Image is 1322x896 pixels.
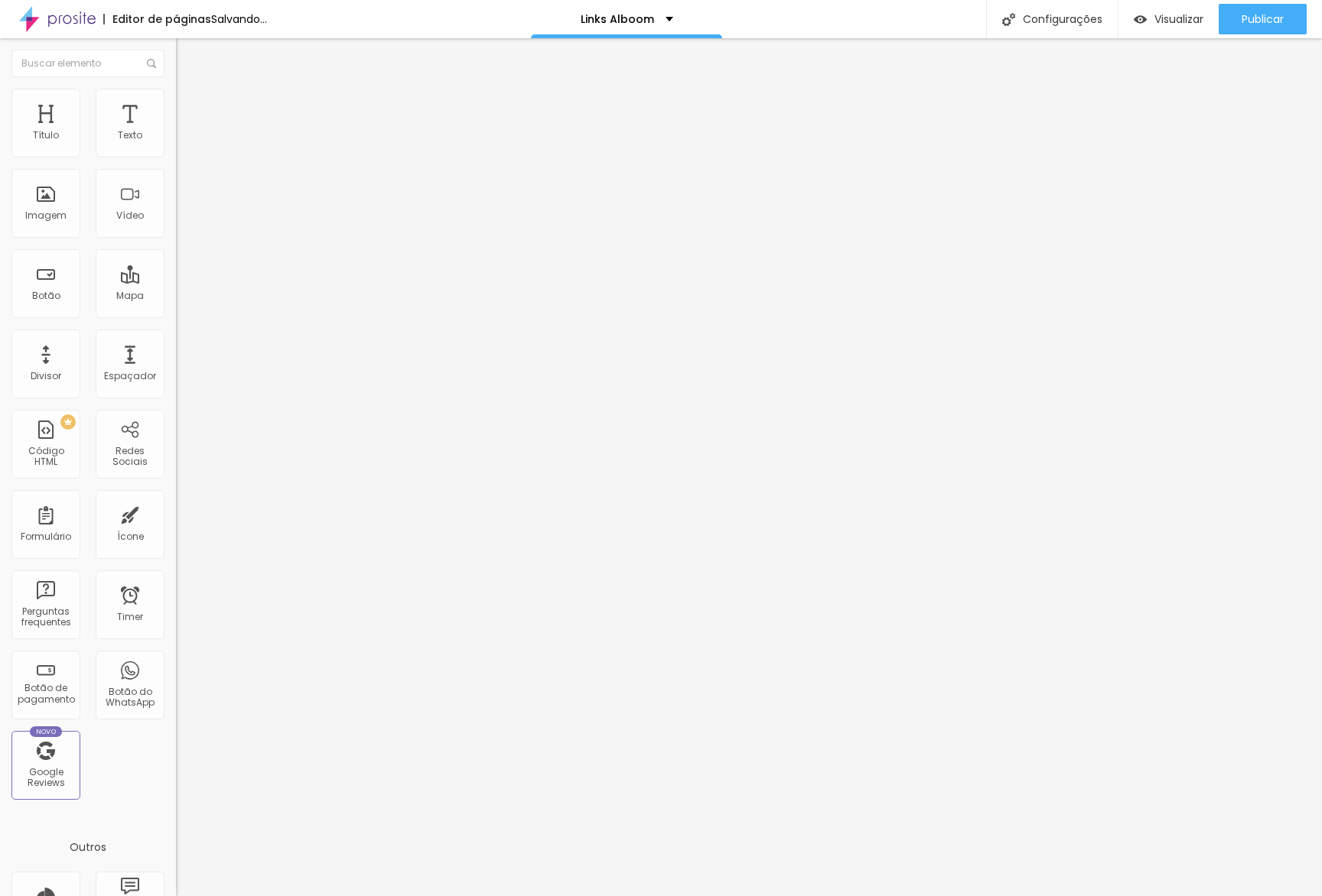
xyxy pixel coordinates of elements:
input: Buscar elemento [11,50,164,77]
img: Icone [147,59,156,68]
div: Espaçador [104,371,156,381]
div: Mapa [116,291,144,301]
div: Redes Sociais [99,446,160,468]
div: Vídeo [116,210,144,221]
button: Publicar [1219,4,1307,34]
span: Publicar [1242,13,1284,25]
div: Botão [32,291,60,301]
button: Visualizar [1118,4,1219,34]
div: Ícone [117,531,144,542]
div: Código HTML [15,446,76,468]
div: Salvando... [211,14,267,24]
span: Visualizar [1154,13,1203,25]
div: Divisor [31,371,61,381]
div: Perguntas frequentes [15,606,76,628]
div: Texto [118,130,142,141]
div: Timer [117,612,143,622]
img: Icone [1002,13,1015,26]
div: Título [33,130,59,141]
img: view-1.svg [1134,13,1147,26]
div: Imagem [25,210,67,221]
div: Formulário [21,531,71,542]
div: Botão do WhatsApp [99,687,160,709]
iframe: Editor [176,38,1322,896]
div: Botão de pagamento [15,683,76,705]
div: Google Reviews [15,767,76,789]
div: Editor de páginas [103,14,211,24]
p: Links Alboom [581,14,654,24]
div: Novo [30,726,63,737]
